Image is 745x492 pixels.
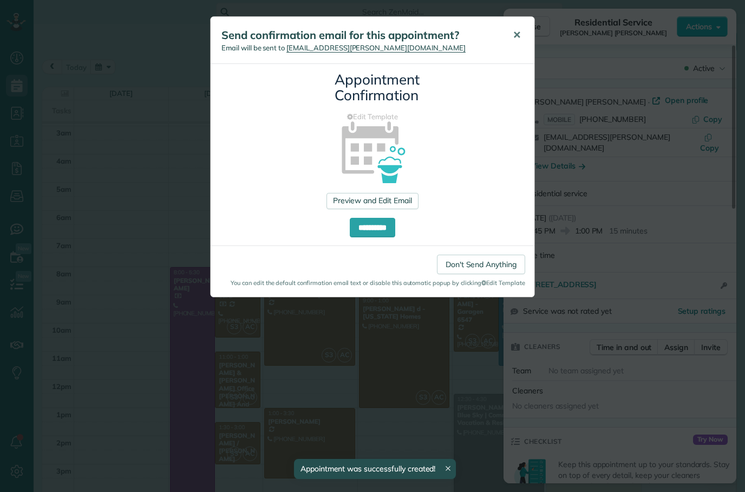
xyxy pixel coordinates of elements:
span: ✕ [513,29,521,41]
div: Appointment was successfully created! [294,459,456,479]
a: Don't Send Anything [437,255,525,274]
h3: Appointment Confirmation [335,72,410,103]
a: Edit Template [219,112,526,122]
img: appointment_confirmation_icon-141e34405f88b12ade42628e8c248340957700ab75a12ae832a8710e9b578dc5.png [324,102,421,199]
a: Preview and Edit Email [326,193,418,209]
span: Email will be sent to [221,43,466,53]
small: You can edit the default confirmation email text or disable this automatic popup by clicking Edit... [220,279,525,287]
h5: Send confirmation email for this appointment? [221,28,498,43]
